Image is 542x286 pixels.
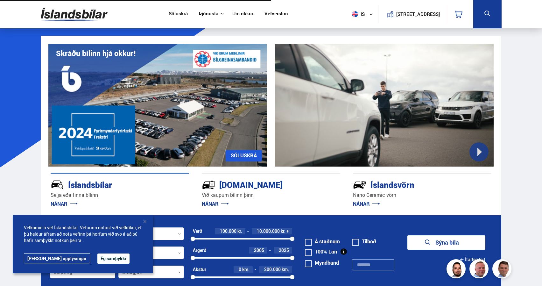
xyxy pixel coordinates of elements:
a: [STREET_ADDRESS] [382,5,443,23]
span: km. [282,267,289,272]
img: nhp88E3Fdnt1Opn2.png [447,260,467,279]
a: [PERSON_NAME] upplýsingar [24,253,90,263]
button: Ég samþykki [97,254,130,264]
span: is [349,11,365,17]
span: Velkomin á vef Íslandsbílar. Vefurinn notast við vefkökur, ef þú heldur áfram að nota vefinn þá h... [24,225,142,244]
p: Selja eða finna bílinn [51,191,189,199]
span: 2025 [279,247,289,253]
img: JRvxyua_JYH6wB4c.svg [51,178,64,191]
a: NÁNAR [202,200,229,207]
label: Myndband [305,260,339,265]
button: [STREET_ADDRESS] [399,11,438,17]
img: siFngHWaQ9KaOqBr.png [470,260,489,279]
p: Við kaupum bílinn þinn [202,191,340,199]
img: tr5P-W3DuiFaO7aO.svg [202,178,215,191]
span: 100.000 [220,228,236,234]
img: -Svtn6bYgwAsiwNX.svg [353,178,366,191]
button: Þjónusta [199,11,218,17]
span: + [286,229,289,234]
div: Akstur [193,267,206,272]
span: kr. [237,229,242,234]
div: Íslandsvörn [353,179,469,190]
button: Ítarleg leit [460,253,485,267]
button: is [349,5,378,24]
div: Verð [193,229,202,234]
h1: Skráðu bílinn hjá okkur! [56,49,136,58]
img: svg+xml;base64,PHN2ZyB4bWxucz0iaHR0cDovL3d3dy53My5vcmcvMjAwMC9zdmciIHdpZHRoPSI1MTIiIGhlaWdodD0iNT... [352,11,358,17]
div: Íslandsbílar [51,179,166,190]
span: 0 [239,266,241,272]
a: NÁNAR [51,200,78,207]
label: Tilboð [352,239,376,244]
span: kr. [281,229,285,234]
a: NÁNAR [353,200,380,207]
img: FbJEzSuNWCJXmdc-.webp [493,260,512,279]
span: 10.000.000 [257,228,280,234]
a: SÖLUSKRÁ [226,150,262,161]
span: km. [242,267,250,272]
label: 100% Lán [305,249,337,254]
label: Á staðnum [305,239,340,244]
a: Söluskrá [169,11,188,18]
a: Um okkur [232,11,253,18]
img: eKx6w-_Home_640_.png [48,44,267,167]
span: 2005 [254,247,264,253]
span: 200.000 [264,266,281,272]
img: G0Ugv5HjCgRt.svg [41,4,108,25]
div: Árgerð [193,248,206,253]
div: [DOMAIN_NAME] [202,179,318,190]
p: Nano Ceramic vörn [353,191,491,199]
button: Sýna bíla [407,235,485,250]
a: Vefverslun [264,11,288,18]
